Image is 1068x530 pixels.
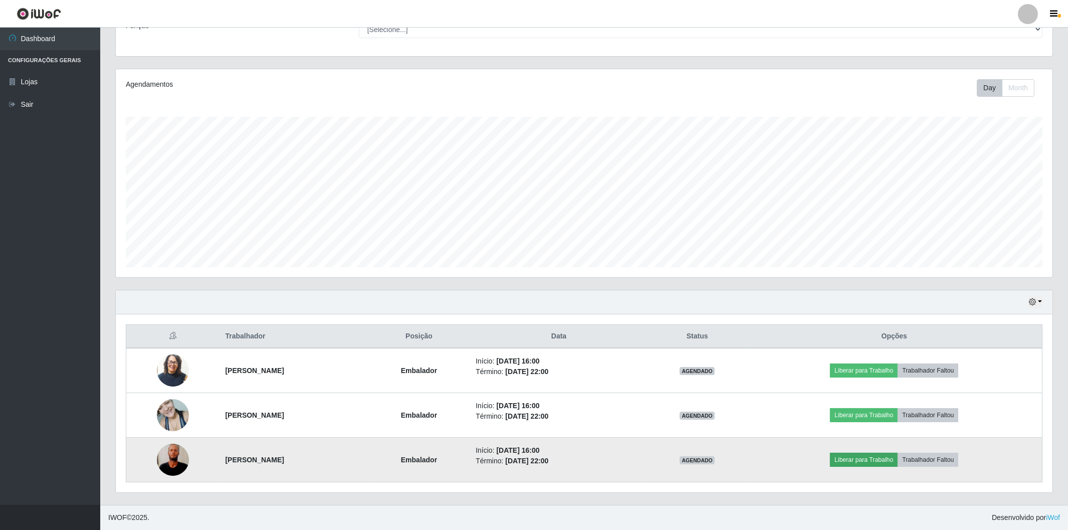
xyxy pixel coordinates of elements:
button: Trabalhador Faltou [898,364,958,378]
span: Desenvolvido por [992,512,1060,523]
strong: [PERSON_NAME] [225,367,284,375]
strong: Embalador [401,367,437,375]
strong: Embalador [401,456,437,464]
img: 1720054938864.jpeg [157,351,189,389]
button: Trabalhador Faltou [898,453,958,467]
th: Opções [747,325,1042,348]
time: [DATE] 22:00 [505,457,548,465]
li: Término: [476,367,642,377]
li: Término: [476,411,642,422]
div: Agendamentos [126,79,499,90]
img: CoreUI Logo [17,8,61,20]
time: [DATE] 22:00 [505,368,548,376]
div: First group [977,79,1034,97]
time: [DATE] 22:00 [505,412,548,420]
button: Liberar para Trabalho [830,453,898,467]
time: [DATE] 16:00 [496,402,539,410]
strong: Embalador [401,411,437,419]
span: © 2025 . [108,512,149,523]
li: Término: [476,456,642,466]
div: Toolbar with button groups [977,79,1042,97]
li: Início: [476,445,642,456]
li: Início: [476,356,642,367]
strong: [PERSON_NAME] [225,411,284,419]
button: Month [1002,79,1034,97]
button: Trabalhador Faltou [898,408,958,422]
th: Data [470,325,648,348]
img: 1714959691742.jpeg [157,394,189,436]
li: Início: [476,401,642,411]
img: 1751591398028.jpeg [157,424,189,495]
span: IWOF [108,513,127,521]
a: iWof [1046,513,1060,521]
strong: [PERSON_NAME] [225,456,284,464]
button: Liberar para Trabalho [830,408,898,422]
time: [DATE] 16:00 [496,357,539,365]
th: Trabalhador [219,325,368,348]
span: AGENDADO [680,412,715,420]
th: Status [648,325,747,348]
button: Day [977,79,1002,97]
time: [DATE] 16:00 [496,446,539,454]
span: AGENDADO [680,456,715,464]
th: Posição [368,325,470,348]
button: Liberar para Trabalho [830,364,898,378]
span: AGENDADO [680,367,715,375]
